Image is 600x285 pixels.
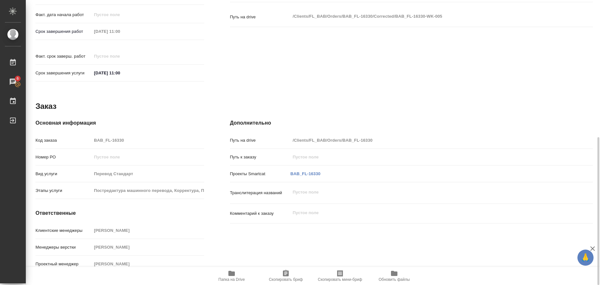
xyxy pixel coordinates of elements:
h2: Заказ [35,101,56,111]
input: ✎ Введи что-нибудь [92,68,148,78]
p: Менеджеры верстки [35,244,92,251]
input: Пустое поле [92,27,148,36]
h4: Основная информация [35,119,204,127]
p: Этапы услуги [35,187,92,194]
p: Комментарий к заказу [230,210,291,217]
button: Скопировать мини-бриф [313,267,367,285]
input: Пустое поле [92,186,204,195]
textarea: /Clients/FL_BAB/Orders/BAB_FL-16330/Corrected/BAB_FL-16330-WK-005 [290,11,563,22]
span: Скопировать мини-бриф [318,277,362,282]
input: Пустое поле [290,152,563,162]
button: 🙏 [577,250,594,266]
input: Пустое поле [92,152,204,162]
button: Скопировать бриф [259,267,313,285]
p: Код заказа [35,137,92,144]
p: Путь к заказу [230,154,291,160]
a: 6 [2,74,24,90]
a: BAB_FL-16330 [290,171,320,176]
span: 🙏 [580,251,591,264]
input: Пустое поле [92,242,204,252]
input: Пустое поле [92,52,148,61]
p: Факт. дата начала работ [35,12,92,18]
h4: Дополнительно [230,119,593,127]
p: Факт. срок заверш. работ [35,53,92,60]
span: Скопировать бриф [269,277,303,282]
p: Вид услуги [35,171,92,177]
span: Обновить файлы [379,277,410,282]
input: Пустое поле [92,10,148,19]
p: Путь на drive [230,137,291,144]
input: Пустое поле [290,136,563,145]
button: Папка на Drive [205,267,259,285]
input: Пустое поле [92,259,204,269]
p: Срок завершения услуги [35,70,92,76]
span: Папка на Drive [218,277,245,282]
p: Путь на drive [230,14,291,20]
p: Номер РО [35,154,92,160]
span: 6 [13,75,23,82]
input: Пустое поле [92,136,204,145]
input: Пустое поле [92,169,204,178]
p: Проекты Smartcat [230,171,291,177]
input: Пустое поле [92,226,204,235]
p: Транслитерация названий [230,190,291,196]
p: Проектный менеджер [35,261,92,267]
button: Обновить файлы [367,267,421,285]
p: Срок завершения работ [35,28,92,35]
p: Клиентские менеджеры [35,227,92,234]
h4: Ответственные [35,209,204,217]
